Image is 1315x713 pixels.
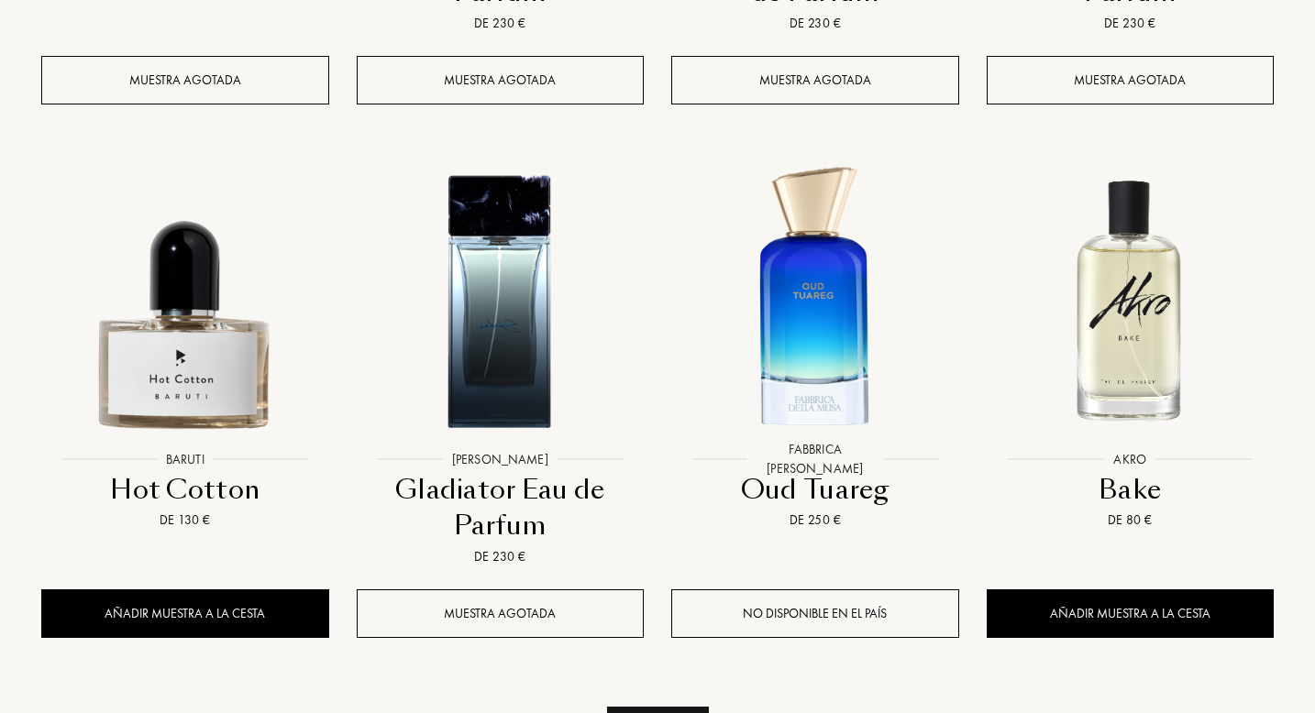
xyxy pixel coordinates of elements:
div: Añadir muestra a la cesta [987,589,1275,638]
div: De 230 € [364,547,637,566]
div: Muestra agotada [357,56,645,104]
div: Muestra agotada [671,56,959,104]
img: Hot Cotton Baruti [43,157,326,440]
a: Bake AkroAkroBakeDe 80 € [987,137,1275,553]
div: Gladiator Eau de Parfum [364,472,637,544]
img: Gladiator Eau de Parfum Sora Dora [359,157,642,440]
div: No disponible en el país [671,589,959,638]
div: De 130 € [49,510,322,530]
div: Muestra agotada [987,56,1275,104]
div: De 230 € [679,14,952,33]
div: Añadir muestra a la cesta [41,589,329,638]
div: Muestra agotada [357,589,645,638]
div: De 250 € [679,510,952,530]
a: Oud Tuareg Fabbrica Della MusaFabbrica [PERSON_NAME]Oud TuaregDe 250 € [671,137,959,553]
div: Muestra agotada [41,56,329,104]
div: De 80 € [994,510,1267,530]
a: Hot Cotton BarutiBarutiHot CottonDe 130 € [41,137,329,553]
img: Oud Tuareg Fabbrica Della Musa [673,157,956,440]
div: De 230 € [364,14,637,33]
div: De 230 € [994,14,1267,33]
a: Gladiator Eau de Parfum Sora Dora[PERSON_NAME]Gladiator Eau de ParfumDe 230 € [357,137,645,589]
img: Bake Akro [989,157,1272,440]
